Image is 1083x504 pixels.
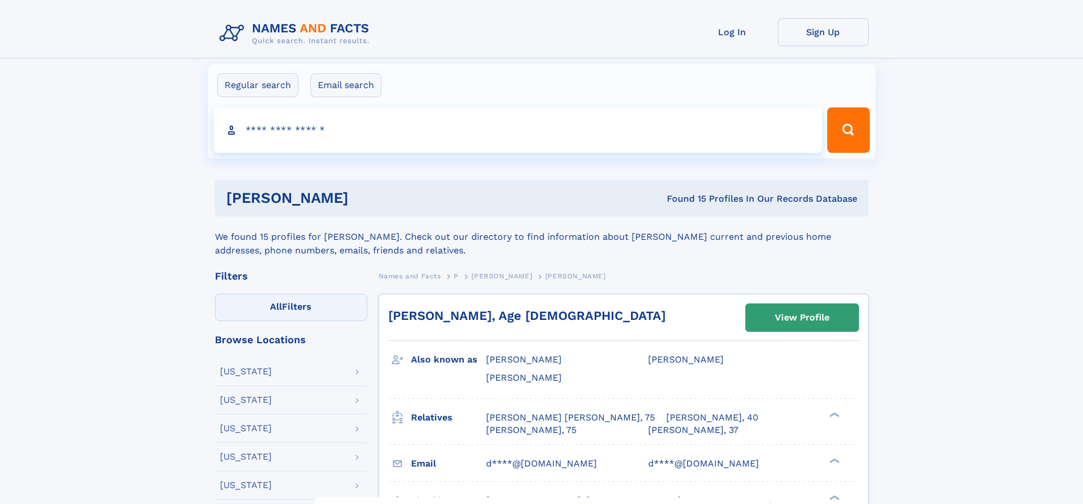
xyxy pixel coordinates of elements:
a: [PERSON_NAME], 75 [486,424,576,436]
a: [PERSON_NAME] [PERSON_NAME], 75 [486,411,655,424]
div: [US_STATE] [220,424,272,433]
div: View Profile [775,305,829,331]
img: Logo Names and Facts [215,18,379,49]
a: P [454,269,459,283]
span: [PERSON_NAME] [486,354,562,365]
label: Filters [215,294,367,321]
a: [PERSON_NAME], 40 [666,411,758,424]
span: P [454,272,459,280]
div: [US_STATE] [220,452,272,461]
a: View Profile [746,304,858,331]
div: Browse Locations [215,335,367,345]
h1: [PERSON_NAME] [226,191,508,205]
span: [PERSON_NAME] [471,272,532,280]
div: Found 15 Profiles In Our Records Database [508,193,857,205]
a: [PERSON_NAME], 37 [648,424,738,436]
input: search input [214,107,823,153]
span: [PERSON_NAME] [545,272,606,280]
h3: Relatives [411,408,486,427]
div: [US_STATE] [220,395,272,405]
a: Log In [687,18,778,46]
a: Names and Facts [379,269,441,283]
div: Filters [215,271,367,281]
span: [PERSON_NAME] [486,372,562,383]
label: Regular search [217,73,298,97]
a: Sign Up [778,18,869,46]
h3: Also known as [411,350,486,369]
div: We found 15 profiles for [PERSON_NAME]. Check out our directory to find information about [PERSON... [215,216,869,257]
span: [PERSON_NAME] [648,354,724,365]
div: ❯ [827,494,840,501]
span: All [270,301,282,312]
label: Email search [310,73,381,97]
a: [PERSON_NAME], Age [DEMOGRAPHIC_DATA] [388,309,666,323]
div: [US_STATE] [220,481,272,490]
h3: Email [411,454,486,473]
div: ❯ [827,411,840,418]
div: [US_STATE] [220,367,272,376]
div: ❯ [827,457,840,464]
a: [PERSON_NAME] [471,269,532,283]
button: Search Button [827,107,869,153]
